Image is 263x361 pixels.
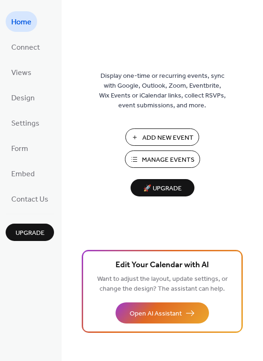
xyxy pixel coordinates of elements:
span: Connect [11,40,40,55]
button: Add New Event [125,128,199,146]
a: Views [6,62,37,83]
span: Contact Us [11,192,48,207]
a: Contact Us [6,188,54,209]
span: Edit Your Calendar with AI [116,259,209,272]
button: Open AI Assistant [116,302,209,323]
span: 🚀 Upgrade [136,182,189,195]
span: Embed [11,167,35,182]
button: Manage Events [125,150,200,168]
button: 🚀 Upgrade [131,179,194,196]
span: Settings [11,116,39,131]
span: Add New Event [142,133,193,143]
a: Design [6,87,40,108]
a: Home [6,11,37,32]
span: Manage Events [142,155,194,165]
span: Home [11,15,31,30]
a: Connect [6,37,46,57]
span: Open AI Assistant [130,309,182,319]
button: Upgrade [6,224,54,241]
a: Embed [6,163,40,184]
span: Form [11,142,28,157]
span: Want to adjust the layout, update settings, or change the design? The assistant can help. [97,273,228,295]
a: Form [6,138,34,158]
span: Upgrade [15,228,45,238]
span: Design [11,91,35,106]
span: Views [11,66,31,81]
span: Display one-time or recurring events, sync with Google, Outlook, Zoom, Eventbrite, Wix Events or ... [99,71,226,111]
a: Settings [6,113,45,133]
